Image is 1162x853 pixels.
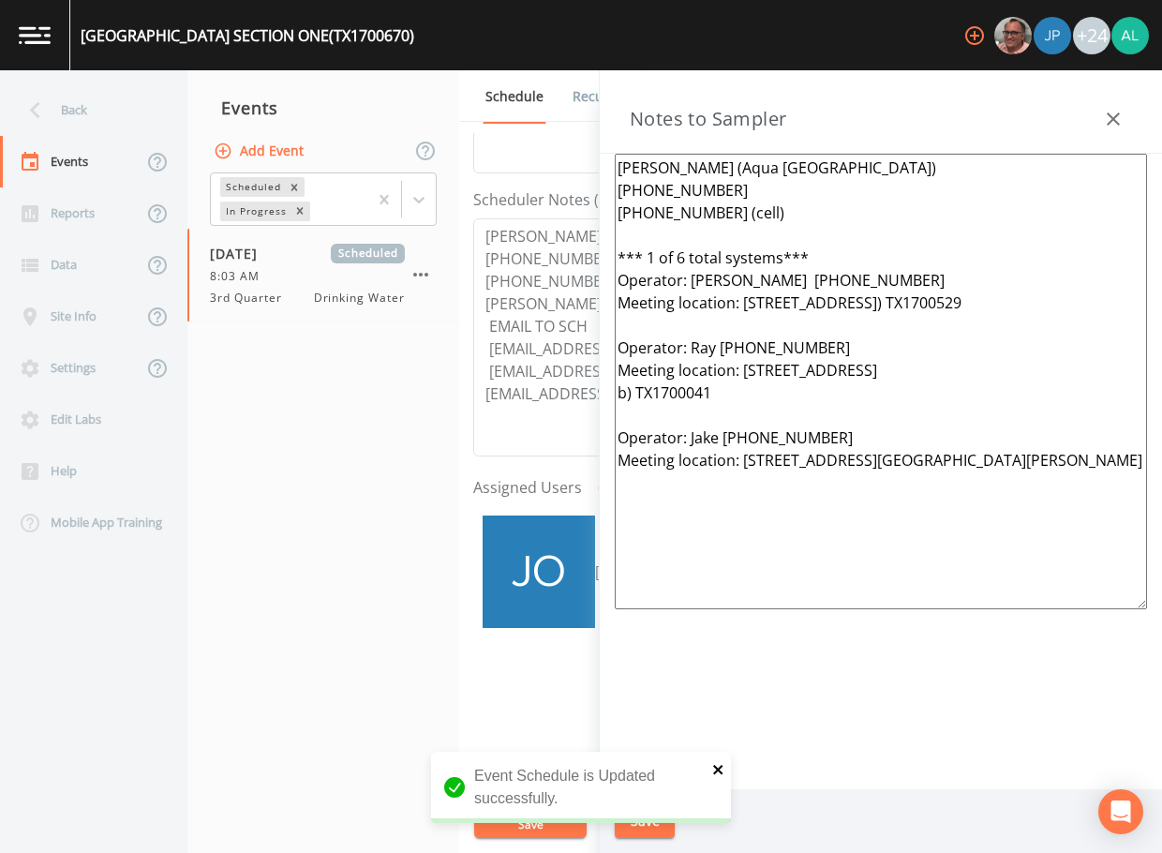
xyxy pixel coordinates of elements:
[331,244,405,263] span: Scheduled
[19,26,51,44] img: logo
[314,290,405,307] span: Drinking Water
[220,177,284,197] div: Scheduled
[1073,17,1110,54] div: +24
[210,244,271,263] span: [DATE]
[473,188,758,211] label: Scheduler Notes (Shared with all events)
[570,70,648,123] a: Recurrence
[1098,789,1143,834] div: Open Intercom Messenger
[595,561,782,583] div: [PERSON_NAME]
[1033,17,1072,54] div: Joshua gere Paul
[210,268,271,285] span: 8:03 AM
[593,471,656,506] button: Add
[220,202,290,221] div: In Progress
[1111,17,1149,54] img: 30a13df2a12044f58df5f6b7fda61338
[993,17,1033,54] div: Mike Franklin
[210,290,293,307] span: 3rd Quarter
[483,516,595,628] img: 35a49e90b5629104e000cf44de3146b2
[630,104,786,134] h3: Notes to Sampler
[81,24,414,47] div: [GEOGRAPHIC_DATA] SECTION ONE (TX1700670)
[483,70,546,124] a: Schedule
[290,202,310,221] div: Remove In Progress
[473,476,582,499] label: Assigned Users
[473,218,1035,456] textarea: [PERSON_NAME] ([GEOGRAPHIC_DATA]) [PHONE_NUMBER] [PHONE_NUMBER] [PERSON_NAME] (office)281-651-017...
[187,84,459,131] div: Events
[431,752,731,823] div: Event Schedule is Updated successfully.
[210,134,311,169] button: Add Event
[615,154,1147,609] textarea: [PERSON_NAME] (Aqua [GEOGRAPHIC_DATA]) [PHONE_NUMBER] [PHONE_NUMBER] (cell) *** 1 of 6 total syst...
[994,17,1032,54] img: e2d790fa78825a4bb76dcb6ab311d44c
[187,229,459,322] a: [DATE]Scheduled8:03 AM3rd QuarterDrinking Water
[284,177,305,197] div: Remove Scheduled
[712,757,725,780] button: close
[1034,17,1071,54] img: 41241ef155101aa6d92a04480b0d0000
